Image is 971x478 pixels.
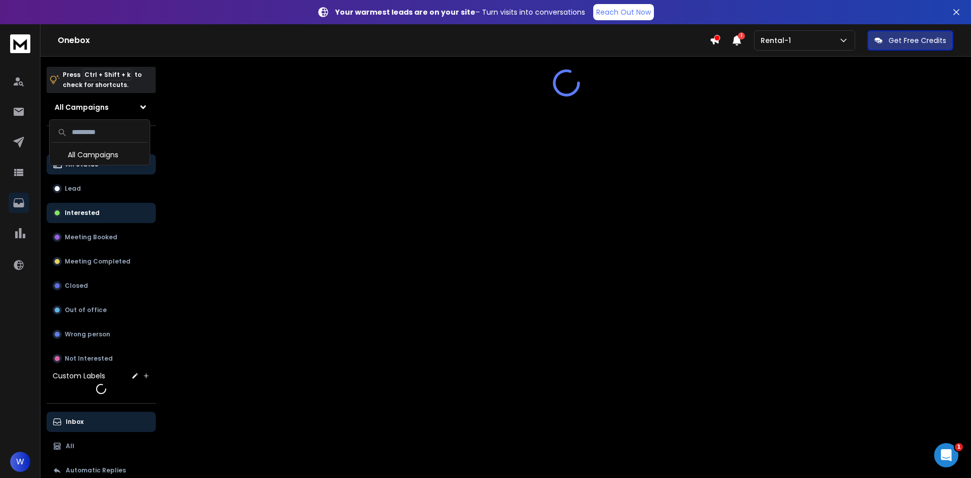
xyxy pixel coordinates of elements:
[596,7,651,17] p: Reach Out Now
[10,34,30,53] img: logo
[738,32,745,39] span: 1
[53,371,105,381] h3: Custom Labels
[335,7,475,17] strong: Your warmest leads are on your site
[65,185,81,193] p: Lead
[66,418,83,426] p: Inbox
[66,442,74,450] p: All
[58,34,710,47] h1: Onebox
[63,70,142,90] p: Press to check for shortcuts.
[955,443,963,451] span: 1
[65,257,130,266] p: Meeting Completed
[934,443,958,467] iframe: Intercom live chat
[65,330,110,338] p: Wrong person
[65,233,117,241] p: Meeting Booked
[335,7,585,17] p: – Turn visits into conversations
[65,209,100,217] p: Interested
[65,355,113,363] p: Not Interested
[52,147,148,163] div: All Campaigns
[47,134,156,148] h3: Filters
[761,35,795,46] p: Rental-1
[10,452,30,472] span: W
[65,306,107,314] p: Out of office
[889,35,946,46] p: Get Free Credits
[55,102,109,112] h1: All Campaigns
[66,466,126,474] p: Automatic Replies
[83,69,132,80] span: Ctrl + Shift + k
[65,282,88,290] p: Closed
